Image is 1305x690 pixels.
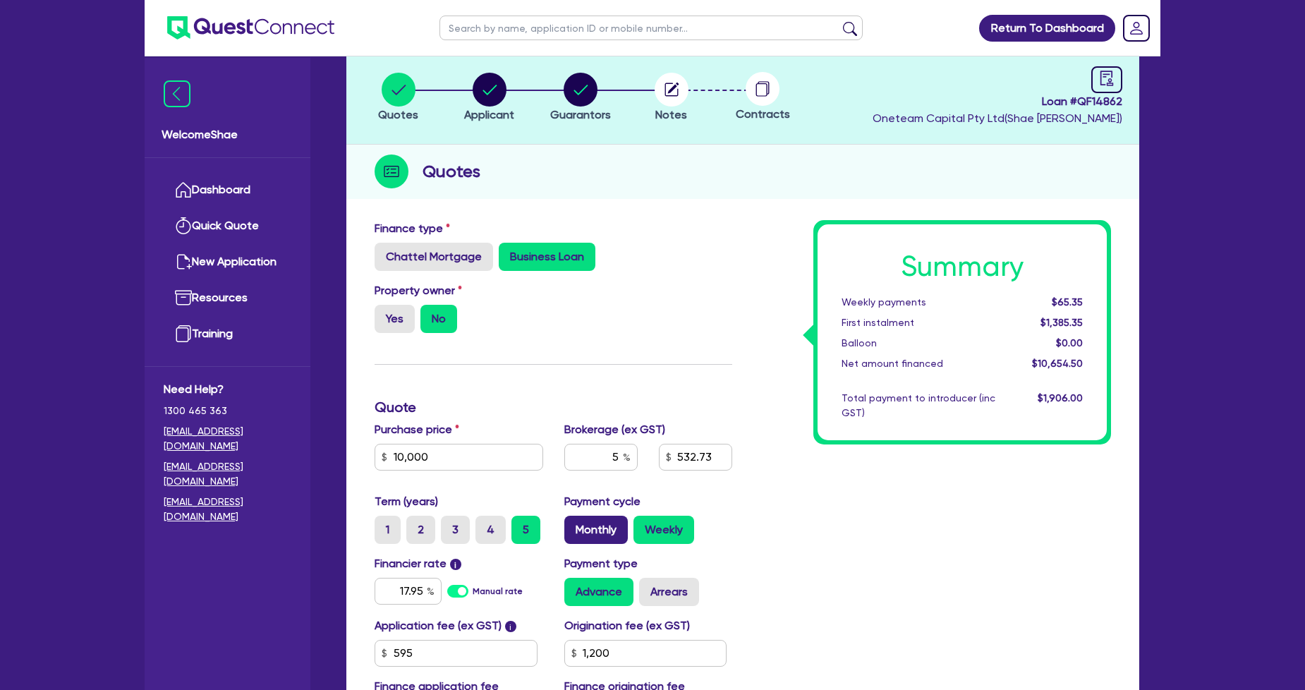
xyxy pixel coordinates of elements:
span: Oneteam Capital Pty Ltd ( Shae [PERSON_NAME] ) [873,111,1122,125]
label: Arrears [639,578,699,606]
a: Resources [164,280,291,316]
label: Origination fee (ex GST) [564,617,690,634]
span: Welcome Shae [162,126,293,143]
h3: Quote [375,399,732,416]
div: First instalment [831,315,1006,330]
label: Term (years) [375,493,438,510]
span: i [450,559,461,570]
span: audit [1099,71,1115,86]
button: Notes [654,72,689,124]
img: training [175,325,192,342]
label: Manual rate [473,585,523,598]
label: 2 [406,516,435,544]
a: [EMAIL_ADDRESS][DOMAIN_NAME] [164,459,291,489]
img: step-icon [375,155,408,188]
span: $0.00 [1056,337,1083,349]
div: Total payment to introducer (inc GST) [831,391,1006,420]
span: Need Help? [164,381,291,398]
label: Finance type [375,220,450,237]
label: No [420,305,457,333]
a: Dropdown toggle [1118,10,1155,47]
a: Training [164,316,291,352]
label: Application fee (ex GST) [375,617,502,634]
span: Notes [655,108,687,121]
a: New Application [164,244,291,280]
span: $65.35 [1052,296,1083,308]
img: icon-menu-close [164,80,190,107]
label: Payment type [564,555,638,572]
label: 3 [441,516,470,544]
div: Net amount financed [831,356,1006,371]
button: Applicant [463,72,515,124]
span: 1300 465 363 [164,404,291,418]
div: Weekly payments [831,295,1006,310]
button: Guarantors [550,72,612,124]
span: $1,906.00 [1038,392,1083,404]
img: new-application [175,253,192,270]
img: quick-quote [175,217,192,234]
input: Search by name, application ID or mobile number... [439,16,863,40]
h2: Quotes [423,159,480,184]
span: Loan # QF14862 [873,93,1122,110]
label: Weekly [633,516,694,544]
span: Applicant [464,108,514,121]
a: audit [1091,66,1122,93]
span: Quotes [378,108,418,121]
label: Chattel Mortgage [375,243,493,271]
label: Business Loan [499,243,595,271]
label: Payment cycle [564,493,641,510]
a: [EMAIL_ADDRESS][DOMAIN_NAME] [164,495,291,524]
label: Brokerage (ex GST) [564,421,665,438]
a: [EMAIL_ADDRESS][DOMAIN_NAME] [164,424,291,454]
label: Monthly [564,516,628,544]
button: Quotes [377,72,419,124]
span: Contracts [736,107,790,121]
span: $1,385.35 [1040,317,1083,328]
label: 4 [475,516,506,544]
label: Property owner [375,282,462,299]
label: 1 [375,516,401,544]
span: Guarantors [550,108,611,121]
a: Quick Quote [164,208,291,244]
div: Balloon [831,336,1006,351]
h1: Summary [842,250,1083,284]
label: Financier rate [375,555,461,572]
label: Purchase price [375,421,459,438]
label: 5 [511,516,540,544]
span: $10,654.50 [1032,358,1083,369]
img: quest-connect-logo-blue [167,16,334,40]
span: i [505,621,516,632]
label: Advance [564,578,633,606]
img: resources [175,289,192,306]
label: Yes [375,305,415,333]
a: Dashboard [164,172,291,208]
a: Return To Dashboard [979,15,1115,42]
